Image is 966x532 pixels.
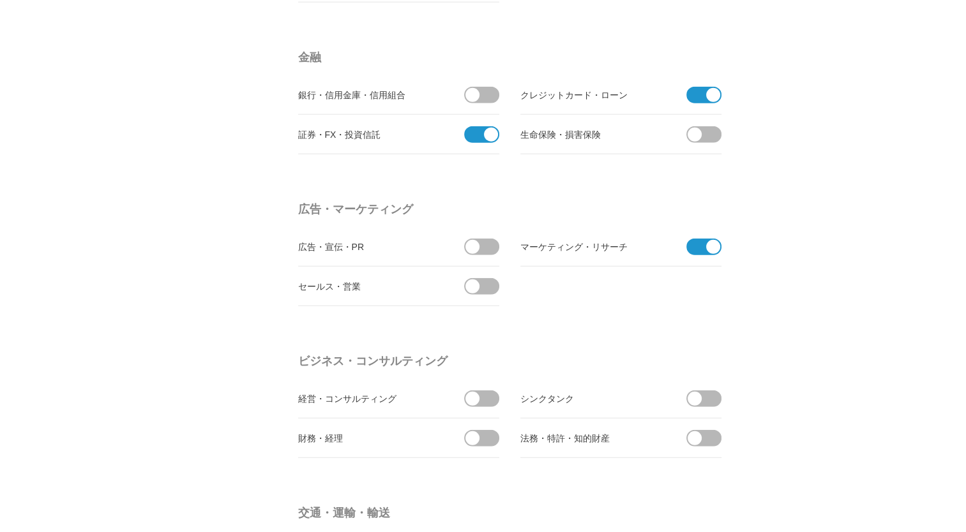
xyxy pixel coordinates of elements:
div: セールス・営業 [298,278,442,294]
div: シンクタンク [520,390,664,406]
div: 証券・FX・投資信託 [298,126,442,142]
div: 銀行・信用金庫・信用組合 [298,87,442,103]
h4: 交通・運輸・輸送 [298,501,726,524]
div: 広告・宣伝・PR [298,239,442,255]
h4: ビジネス・コンサルティング [298,350,726,373]
div: 生命保険・損害保険 [520,126,664,142]
div: 経営・コンサルティング [298,390,442,406]
div: マーケティング・リサーチ [520,239,664,255]
div: 法務・特許・知的財産 [520,430,664,446]
div: クレジットカード・ローン [520,87,664,103]
h4: 金融 [298,46,726,69]
h4: 広告・マーケティング [298,198,726,221]
div: 財務・経理 [298,430,442,446]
